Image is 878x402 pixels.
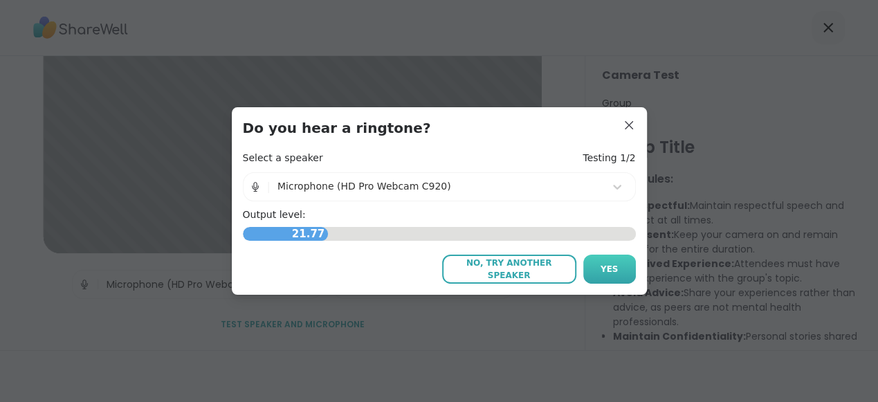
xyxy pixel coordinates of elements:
[583,152,635,165] h4: Testing 1/2
[289,223,328,246] span: 21.77
[243,152,323,165] h4: Select a speaker
[243,208,636,222] h4: Output level:
[249,173,262,201] img: Microphone
[277,179,598,194] div: Microphone (HD Pro Webcam C920)
[449,257,569,282] span: No, try another speaker
[601,263,619,275] span: Yes
[243,118,636,138] h3: Do you hear a ringtone?
[583,255,636,284] button: Yes
[442,255,576,284] button: No, try another speaker
[267,173,271,201] span: |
